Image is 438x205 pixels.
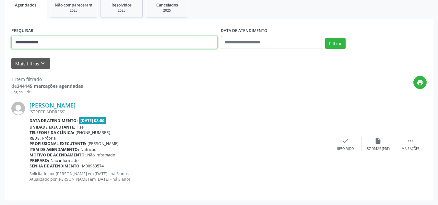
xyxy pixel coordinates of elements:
b: Item de agendamento: [30,147,79,152]
span: M00963574 [82,163,104,169]
b: Motivo de agendamento: [30,152,86,158]
span: Não informado [51,158,78,163]
b: Rede: [30,135,41,141]
span: [PERSON_NAME] [88,141,119,146]
span: Própria [42,135,56,141]
i: keyboard_arrow_down [39,60,46,67]
b: Telefone da clínica: [30,130,74,135]
div: 1 item filtrado [11,76,83,83]
div: Resolvido [337,147,354,151]
span: Agendados [15,2,36,8]
span: [DATE] 08:00 [79,117,106,124]
div: Exportar (PDF) [366,147,390,151]
b: Profissional executante: [30,141,86,146]
i: insert_drive_file [374,137,382,144]
div: [STREET_ADDRESS] [30,109,329,115]
a: [PERSON_NAME] [30,102,76,109]
div: Mais ações [402,147,419,151]
span: Não informado [87,152,115,158]
span: [PHONE_NUMBER] [76,130,110,135]
span: Nutricao [80,147,96,152]
b: Senha de atendimento: [30,163,81,169]
span: Hse [77,124,84,130]
span: Cancelados [156,2,178,8]
b: Unidade executante: [30,124,75,130]
strong: 344145 marcações agendadas [17,83,83,89]
div: Página 1 de 1 [11,89,83,95]
label: DATA DE ATENDIMENTO [221,26,267,36]
div: 2025 [105,8,138,13]
span: Resolvidos [112,2,132,8]
i: print [417,79,424,86]
span: Não compareceram [55,2,92,8]
p: Solicitado por [PERSON_NAME] em [DATE] - há 3 anos Atualizado por [PERSON_NAME] em [DATE] - há 3 ... [30,171,329,182]
div: 2025 [151,8,183,13]
button: print [413,76,427,89]
b: Data de atendimento: [30,118,78,123]
b: Preparo: [30,158,49,163]
div: 2025 [55,8,92,13]
button: Mais filtroskeyboard_arrow_down [11,58,50,69]
img: img [11,102,25,115]
i:  [407,137,414,144]
button: Filtrar [325,38,346,49]
i: check [342,137,349,144]
div: de [11,83,83,89]
label: PESQUISAR [11,26,33,36]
